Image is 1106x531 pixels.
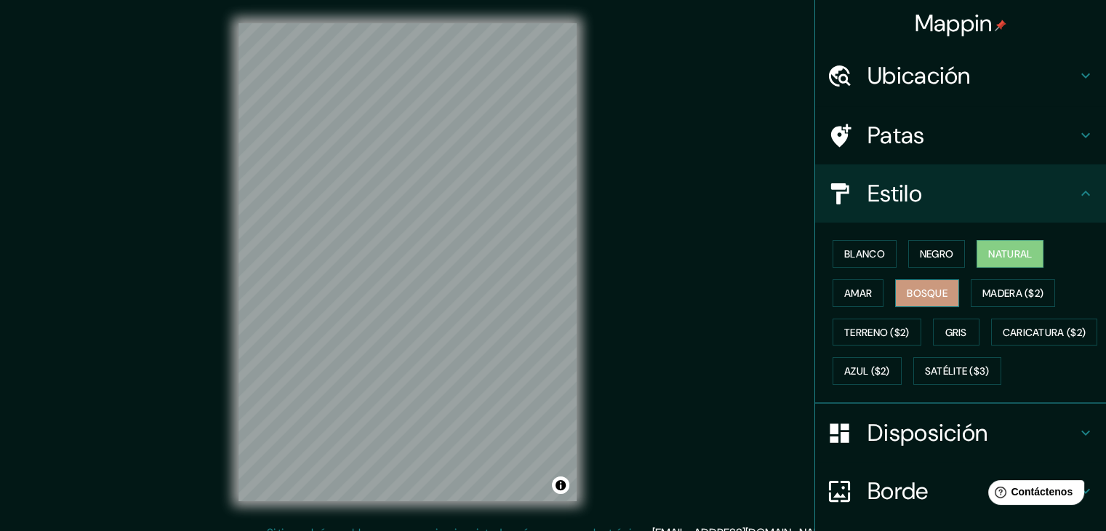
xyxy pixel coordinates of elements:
[867,476,929,506] font: Borde
[844,365,890,378] font: Azul ($2)
[815,462,1106,520] div: Borde
[833,279,883,307] button: Amar
[982,287,1043,300] font: Madera ($2)
[945,326,967,339] font: Gris
[815,47,1106,105] div: Ubicación
[971,279,1055,307] button: Madera ($2)
[913,357,1001,385] button: Satélite ($3)
[933,319,979,346] button: Gris
[815,164,1106,223] div: Estilo
[907,287,947,300] font: Bosque
[908,240,966,268] button: Negro
[867,418,987,448] font: Disposición
[920,247,954,260] font: Negro
[844,247,885,260] font: Blanco
[895,279,959,307] button: Bosque
[977,240,1043,268] button: Natural
[833,240,897,268] button: Blanco
[867,60,971,91] font: Ubicación
[844,287,872,300] font: Amar
[925,365,990,378] font: Satélite ($3)
[833,319,921,346] button: Terreno ($2)
[844,326,910,339] font: Terreno ($2)
[833,357,902,385] button: Azul ($2)
[991,319,1098,346] button: Caricatura ($2)
[977,474,1090,515] iframe: Lanzador de widgets de ayuda
[867,178,922,209] font: Estilo
[815,404,1106,462] div: Disposición
[552,476,569,494] button: Activar o desactivar atribución
[1003,326,1086,339] font: Caricatura ($2)
[815,106,1106,164] div: Patas
[239,23,577,501] canvas: Mapa
[915,8,993,39] font: Mappin
[988,247,1032,260] font: Natural
[867,120,925,151] font: Patas
[995,20,1006,31] img: pin-icon.png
